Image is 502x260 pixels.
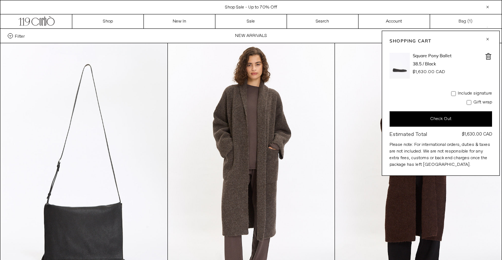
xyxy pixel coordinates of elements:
a: Account [359,14,430,28]
a: Shop [72,14,144,28]
a: New In [144,14,215,28]
span: ) [469,18,472,25]
a: Bag () [430,14,502,28]
span: Filter [15,33,25,38]
a: Sale [215,14,287,28]
a: Search [287,14,359,28]
span: 1 [469,18,471,24]
div: Sort by [428,29,494,43]
a: Shop Sale - Up to 70% Off [225,4,277,10]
